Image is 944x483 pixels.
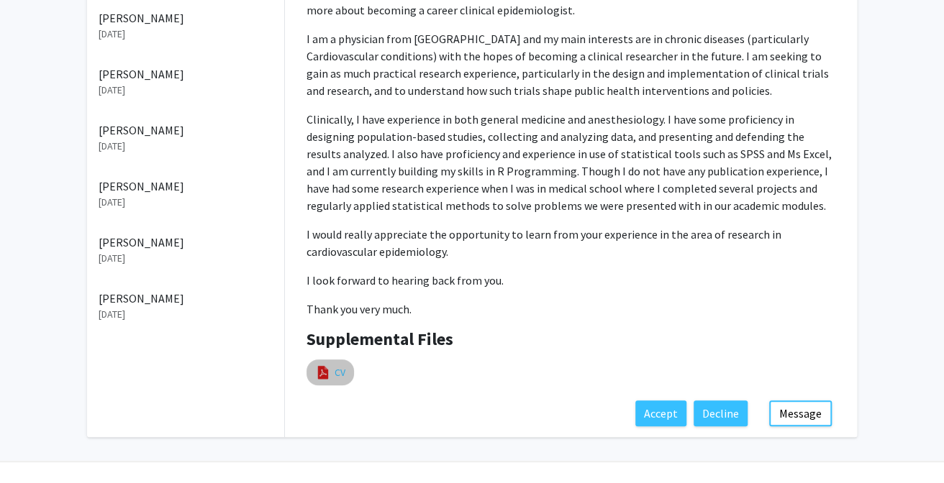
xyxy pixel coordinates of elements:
p: [DATE] [99,307,273,322]
p: I would really appreciate the opportunity to learn from your experience in the area of research i... [307,226,835,260]
p: [PERSON_NAME] [99,65,273,83]
a: CV [335,365,345,380]
img: pdf_icon.png [315,364,331,380]
p: I am a physician from [GEOGRAPHIC_DATA] and my main interests are in chronic diseases (particular... [307,30,835,99]
button: Accept [635,400,686,426]
p: [DATE] [99,83,273,98]
p: [PERSON_NAME] [99,9,273,27]
p: Thank you very much. [307,300,835,318]
p: Clinically, I have experience in both general medicine and anesthesiology. I have some proficienc... [307,111,835,214]
button: Decline [694,400,748,426]
p: [PERSON_NAME] [99,121,273,139]
iframe: Chat [11,418,61,472]
p: [DATE] [99,139,273,154]
button: Message [769,400,832,426]
p: [DATE] [99,251,273,266]
p: [DATE] [99,27,273,42]
p: [PERSON_NAME] [99,234,273,251]
p: I look forward to hearing back from you. [307,272,835,289]
h4: Supplemental Files [307,329,835,350]
p: [PERSON_NAME] [99,178,273,195]
p: [DATE] [99,195,273,210]
p: [PERSON_NAME] [99,290,273,307]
